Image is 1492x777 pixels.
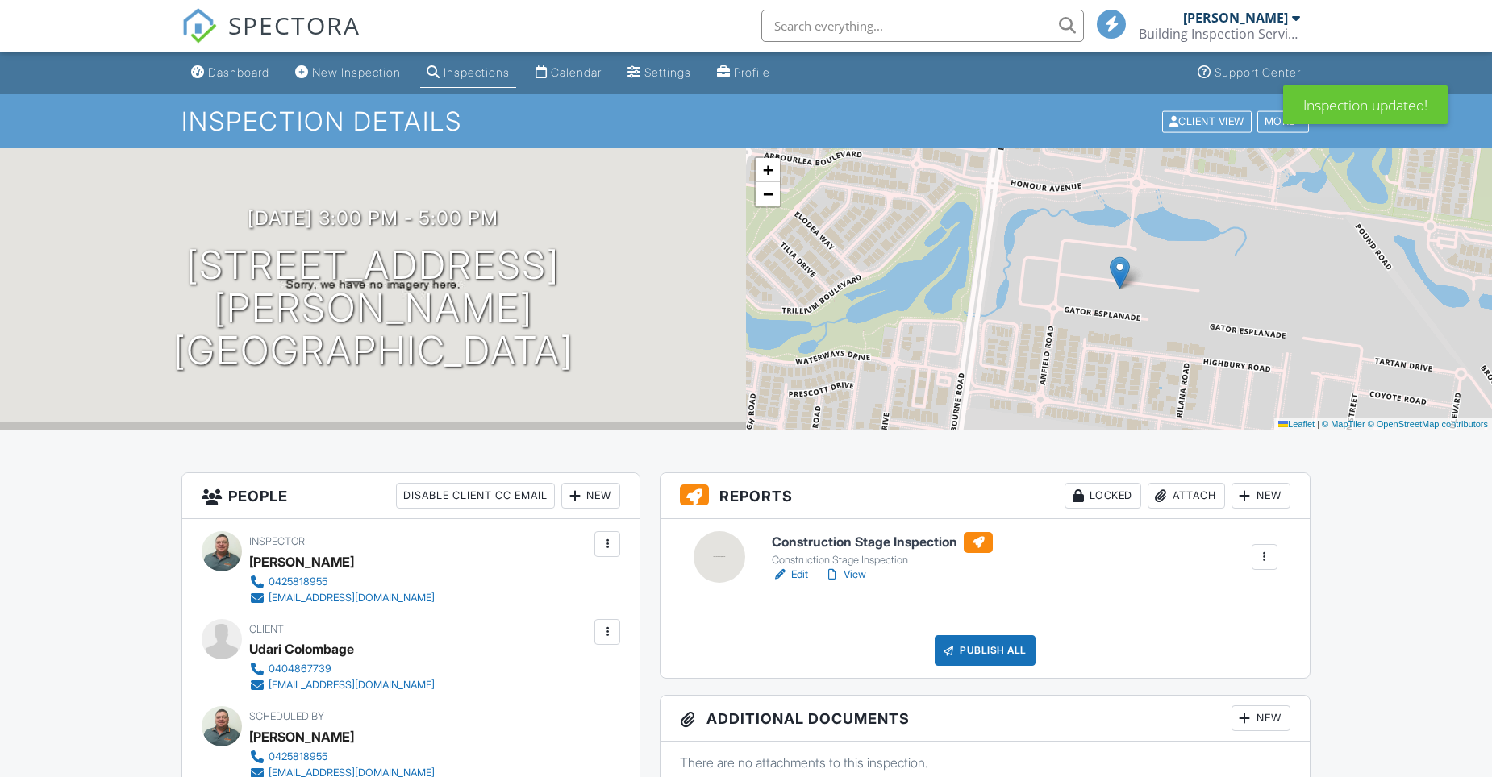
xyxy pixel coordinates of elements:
div: Support Center [1215,65,1301,79]
div: Publish All [935,635,1036,666]
div: Locked [1065,483,1141,509]
a: © OpenStreetMap contributors [1368,419,1488,429]
span: SPECTORA [228,8,360,42]
span: Scheduled By [249,710,324,722]
span: + [763,160,773,180]
div: More [1257,110,1310,132]
a: Profile [711,58,777,88]
div: Construction Stage Inspection [772,554,993,567]
h3: Additional Documents [661,696,1310,742]
img: Marker [1110,256,1130,289]
a: [EMAIL_ADDRESS][DOMAIN_NAME] [249,677,435,693]
div: Profile [734,65,770,79]
h6: Construction Stage Inspection [772,532,993,553]
img: The Best Home Inspection Software - Spectora [181,8,217,44]
div: New Inspection [312,65,401,79]
div: New [1232,705,1290,731]
a: 0425818955 [249,574,435,590]
div: [PERSON_NAME] [249,725,354,749]
div: 0425818955 [269,750,327,763]
a: Support Center [1191,58,1307,88]
a: Zoom in [756,158,780,182]
a: 0404867739 [249,661,435,677]
h3: [DATE] 3:00 pm - 5:00 pm [248,207,498,229]
a: © MapTiler [1322,419,1365,429]
a: SPECTORA [181,22,360,56]
div: Settings [644,65,691,79]
a: [EMAIL_ADDRESS][DOMAIN_NAME] [249,590,435,606]
div: [EMAIL_ADDRESS][DOMAIN_NAME] [269,679,435,692]
div: New [1232,483,1290,509]
a: Zoom out [756,182,780,206]
a: Edit [772,567,808,583]
div: 0404867739 [269,663,331,675]
span: | [1317,419,1319,429]
span: Inspector [249,535,305,547]
h3: People [182,473,640,519]
a: 0425818955 [249,749,435,765]
a: Client View [1161,114,1256,127]
div: Attach [1148,483,1225,509]
div: Dashboard [208,65,269,79]
a: Inspections [420,58,516,88]
div: Inspections [444,65,510,79]
h3: Reports [661,473,1310,519]
h1: [STREET_ADDRESS] [PERSON_NAME][GEOGRAPHIC_DATA] [26,244,720,372]
div: Client View [1162,110,1252,132]
div: [PERSON_NAME] [1183,10,1288,26]
p: There are no attachments to this inspection. [680,754,1290,771]
div: [PERSON_NAME] [249,550,354,574]
a: View [824,567,866,583]
span: Client [249,623,284,635]
div: Disable Client CC Email [396,483,555,509]
div: New [561,483,620,509]
a: Dashboard [185,58,276,88]
div: Udari Colombage [249,637,354,661]
a: Calendar [529,58,608,88]
div: [EMAIL_ADDRESS][DOMAIN_NAME] [269,592,435,605]
div: Inspection updated! [1283,85,1448,124]
div: Building Inspection Services [1139,26,1300,42]
div: 0425818955 [269,575,327,588]
a: New Inspection [289,58,407,88]
h1: Inspection Details [181,107,1311,135]
a: Leaflet [1278,419,1315,429]
a: Settings [621,58,698,88]
a: Construction Stage Inspection Construction Stage Inspection [772,532,993,567]
span: − [763,184,773,204]
div: Calendar [551,65,602,79]
input: Search everything... [761,10,1084,42]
